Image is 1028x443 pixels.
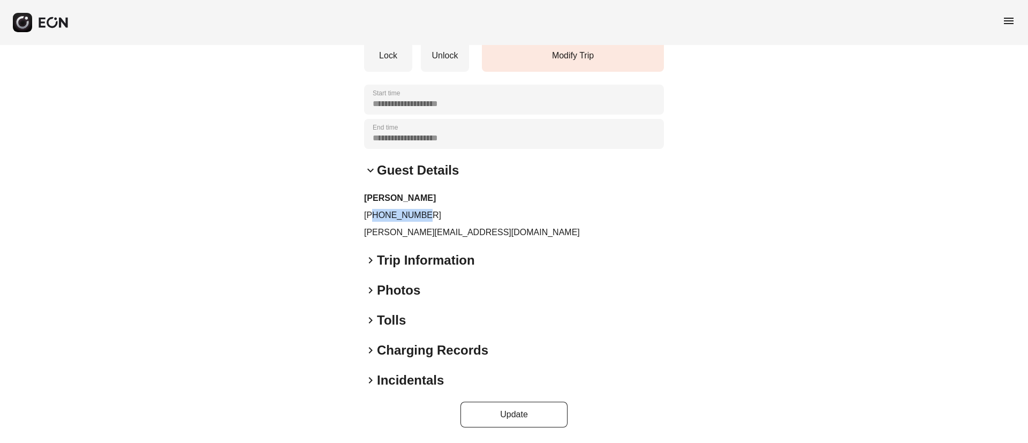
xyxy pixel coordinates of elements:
button: Unlock [421,27,469,72]
span: keyboard_arrow_right [364,254,377,267]
h2: Charging Records [377,342,488,359]
h2: Trip Information [377,252,475,269]
p: Unlock [426,49,464,62]
h3: [PERSON_NAME] [364,192,664,205]
span: menu [1002,14,1015,27]
span: keyboard_arrow_right [364,314,377,327]
h2: Guest Details [377,162,459,179]
p: Modify Trip [487,49,659,62]
span: keyboard_arrow_right [364,284,377,297]
h2: Tolls [377,312,406,329]
p: [PHONE_NUMBER] [364,209,664,222]
span: keyboard_arrow_right [364,374,377,387]
p: Lock [369,49,407,62]
p: [PERSON_NAME][EMAIL_ADDRESS][DOMAIN_NAME] [364,226,664,239]
h2: Incidentals [377,372,444,389]
button: Lock [364,27,412,72]
h2: Photos [377,282,420,299]
button: Update [460,402,568,427]
span: keyboard_arrow_down [364,164,377,177]
span: keyboard_arrow_right [364,344,377,357]
button: Modify Trip [482,27,664,72]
